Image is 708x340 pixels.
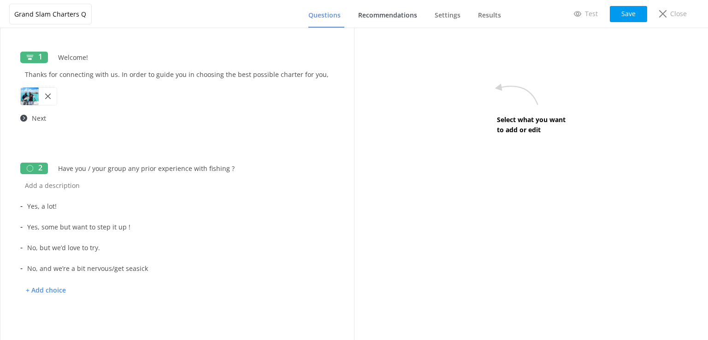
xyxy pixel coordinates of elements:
[670,9,687,19] p: Close
[20,175,334,196] input: Add a description
[358,11,417,20] span: Recommendations
[23,217,326,237] input: Choice
[23,196,326,217] input: Choice
[478,11,501,20] span: Results
[53,158,274,179] input: Add a title
[610,6,647,22] button: Save
[20,64,334,85] input: Add a description
[27,108,334,129] input: Add a call to action
[585,9,598,19] p: Test
[567,6,604,22] a: Test
[497,115,566,135] p: Select what you want to add or edit
[20,237,334,258] div: -
[20,52,48,63] div: 1
[20,217,334,237] div: -
[20,196,334,217] div: -
[23,258,326,279] input: Choice
[20,163,48,174] div: 2
[20,258,334,279] div: -
[435,11,460,20] span: Settings
[308,11,341,20] span: Questions
[53,47,274,68] input: Add a title
[23,237,326,258] input: Choice
[20,282,71,299] p: + Add choice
